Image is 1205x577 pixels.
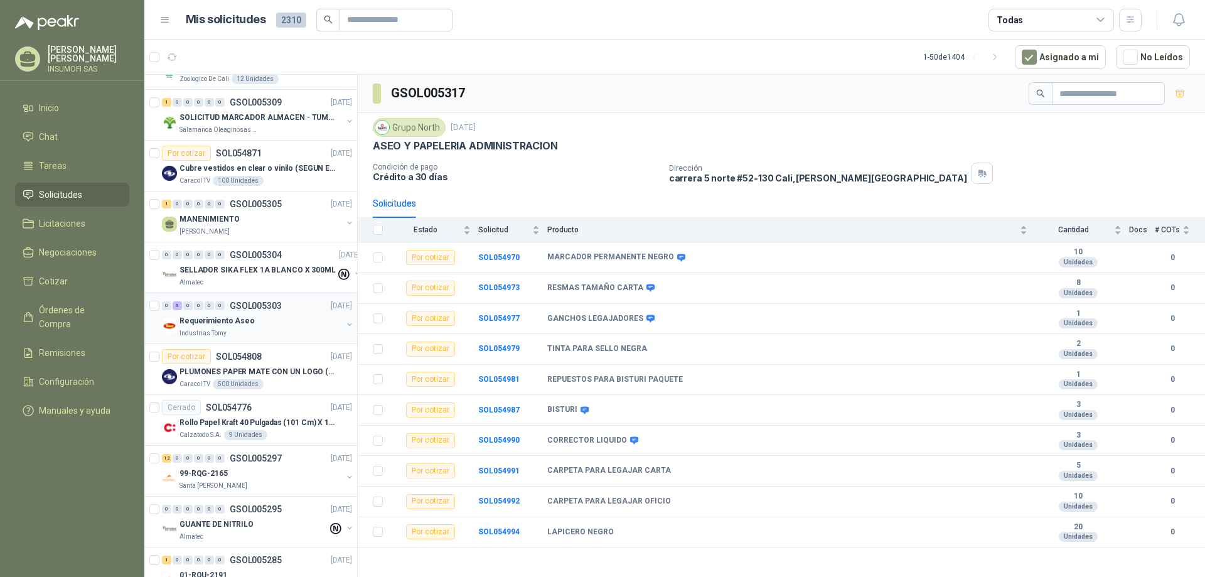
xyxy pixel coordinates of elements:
span: Inicio [39,101,59,115]
div: Unidades [1059,471,1098,481]
button: Asignado a mi [1015,45,1106,69]
b: 0 [1155,252,1190,264]
p: [DATE] [331,300,352,312]
div: 0 [215,556,225,564]
b: SOL054981 [478,375,520,384]
div: Unidades [1059,410,1098,420]
div: 12 Unidades [232,74,279,84]
b: 3 [1035,400,1122,410]
b: SOL054979 [478,344,520,353]
img: Company Logo [162,166,177,181]
p: SOL054808 [216,352,262,361]
b: 0 [1155,374,1190,386]
b: 0 [1155,465,1190,477]
a: SOL054977 [478,314,520,323]
p: 99-RQG-2165 [179,468,228,480]
span: search [324,15,333,24]
div: 0 [194,556,203,564]
div: Por cotizar [406,463,455,478]
div: 0 [183,556,193,564]
span: Remisiones [39,346,85,360]
b: 5 [1035,461,1122,471]
p: [DATE] [331,554,352,566]
a: CerradoSOL054776[DATE] Company LogoRollo Papel Kraft 40 Pulgadas (101 Cm) X 150 Mts 60 GrCalzatod... [144,395,357,446]
b: 8 [1035,278,1122,288]
p: Caracol TV [179,379,210,389]
img: Company Logo [162,267,177,283]
div: 9 Unidades [224,430,267,440]
b: TINTA PARA SELLO NEGRA [547,344,647,354]
span: Negociaciones [39,245,97,259]
b: LAPICERO NEGRO [547,527,614,537]
p: GSOL005297 [230,454,282,463]
p: [DATE] [331,504,352,515]
a: Por cotizarSOL054871[DATE] Company LogoCubre vestidos en clear o vinilo (SEGUN ESPECIFICACIONES D... [144,141,357,191]
p: SOLICITUD MARCADOR ALMACEN - TUMACO [179,112,336,124]
a: 0 0 0 0 0 0 GSOL005304[DATE] Company LogoSELLADOR SIKA FLEX 1A BLANCO X 300MLAlmatec [162,247,363,288]
a: Cotizar [15,269,129,293]
b: CARPETA PARA LEGAJAR CARTA [547,466,671,476]
th: Docs [1129,218,1155,242]
p: [DATE] [331,148,352,159]
p: GSOL005305 [230,200,282,208]
b: SOL054990 [478,436,520,445]
div: 0 [173,454,182,463]
div: 0 [205,251,214,259]
div: Por cotizar [162,349,211,364]
a: Manuales y ayuda [15,399,129,423]
b: 20 [1035,522,1122,532]
p: GSOL005295 [230,505,282,514]
p: GSOL005303 [230,301,282,310]
span: Configuración [39,375,94,389]
a: Solicitudes [15,183,129,207]
div: 6 [173,301,182,310]
div: 0 [194,301,203,310]
p: GUANTE DE NITRILO [179,519,254,531]
a: SOL054991 [478,466,520,475]
div: 0 [173,251,182,259]
b: MARCADOR PERMANENTE NEGRO [547,252,674,262]
b: 2 [1035,339,1122,349]
div: 0 [215,454,225,463]
a: Configuración [15,370,129,394]
p: Requerimiento Aseo [179,315,255,327]
p: Almatec [179,532,203,542]
a: Tareas [15,154,129,178]
a: Chat [15,125,129,149]
th: Cantidad [1035,218,1129,242]
div: 0 [194,251,203,259]
a: SOL054987 [478,406,520,414]
a: Órdenes de Compra [15,298,129,336]
div: 0 [215,301,225,310]
div: 0 [215,251,225,259]
img: Company Logo [162,522,177,537]
b: 10 [1035,492,1122,502]
a: Inicio [15,96,129,120]
div: Unidades [1059,318,1098,328]
div: 0 [162,505,171,514]
span: Órdenes de Compra [39,303,117,331]
p: Condición de pago [373,163,659,171]
div: 0 [183,251,193,259]
b: BISTURI [547,405,577,415]
div: Por cotizar [406,433,455,448]
p: GSOL005304 [230,251,282,259]
b: CORRECTOR LIQUIDO [547,436,627,446]
p: SELLADOR SIKA FLEX 1A BLANCO X 300ML [179,264,336,276]
div: 1 - 50 de 1404 [923,47,1005,67]
span: Solicitudes [39,188,82,202]
div: 0 [194,505,203,514]
div: 0 [183,200,193,208]
b: RESMAS TAMAÑO CARTA [547,283,643,293]
span: # COTs [1155,225,1180,234]
b: REPUESTOS PARA BISTURI PAQUETE [547,375,683,385]
p: Crédito a 30 días [373,171,659,182]
span: Solicitud [478,225,530,234]
div: 0 [183,301,193,310]
p: PLUMONES PAPER MATE CON UN LOGO (SEGUN REF.ADJUNTA) [179,366,336,378]
b: GANCHOS LEGAJADORES [547,314,643,324]
b: SOL054994 [478,527,520,536]
div: Por cotizar [162,146,211,161]
b: 1 [1035,370,1122,380]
